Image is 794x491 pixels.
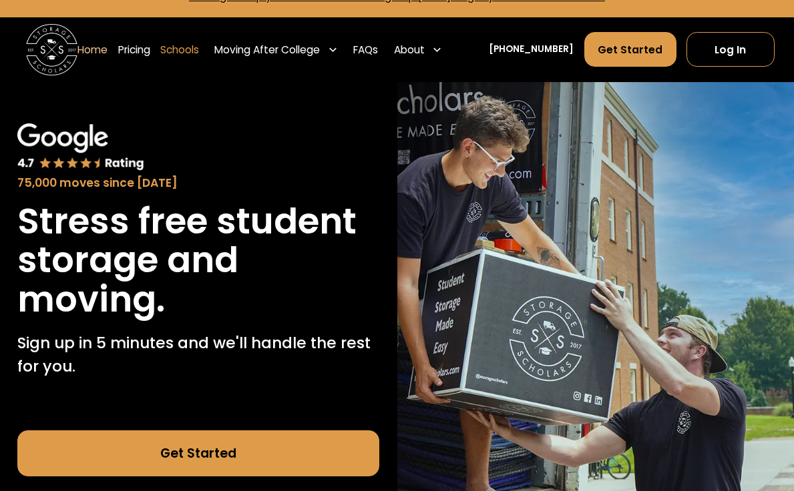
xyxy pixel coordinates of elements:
[17,430,379,477] a: Get Started
[389,31,448,67] div: About
[686,32,775,67] a: Log In
[118,31,150,67] a: Pricing
[353,31,378,67] a: FAQs
[17,332,379,378] p: Sign up in 5 minutes and we'll handle the rest for you.
[77,31,108,67] a: Home
[489,43,574,56] a: [PHONE_NUMBER]
[160,31,199,67] a: Schools
[17,174,379,191] div: 75,000 moves since [DATE]
[214,42,320,57] div: Moving After College
[394,42,425,57] div: About
[26,24,77,75] img: Storage Scholars main logo
[209,31,343,67] div: Moving After College
[17,202,379,320] h1: Stress free student storage and moving.
[17,123,144,172] img: Google 4.7 star rating
[584,32,676,67] a: Get Started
